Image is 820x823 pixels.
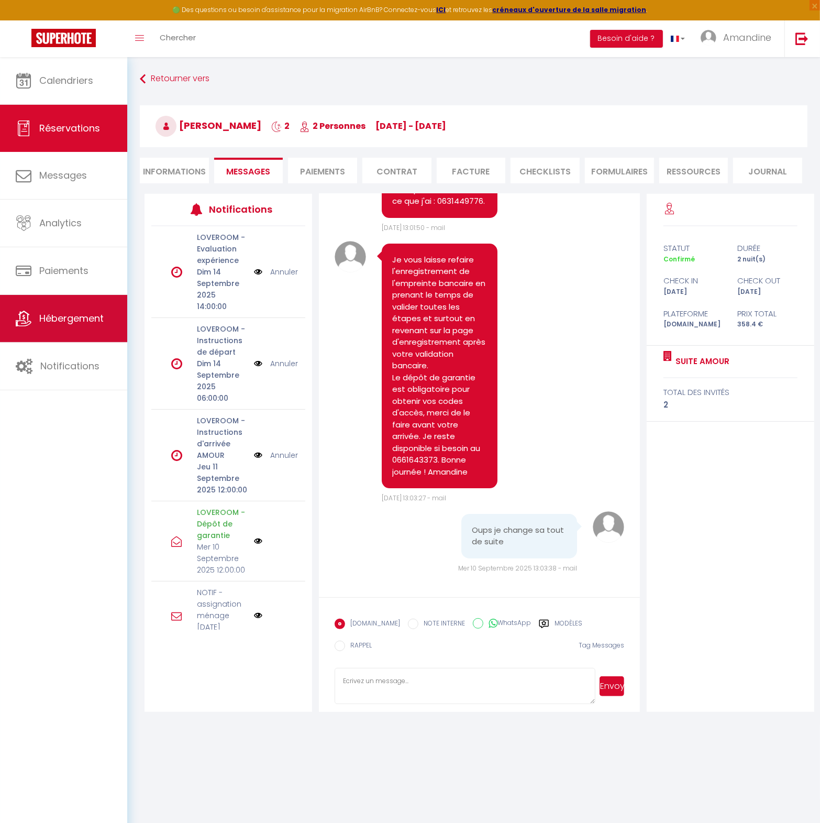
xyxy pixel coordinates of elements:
[8,4,40,36] button: Ouvrir le widget de chat LiveChat
[197,587,247,621] p: NOTIF - assignation ménage
[40,359,99,372] span: Notifications
[197,461,247,496] p: Jeu 11 Septembre 2025 12:00:00
[657,308,730,320] div: Plateforme
[254,358,262,369] img: NO IMAGE
[733,158,802,183] li: Journal
[39,74,93,87] span: Calendriers
[254,537,262,545] img: NO IMAGE
[39,312,104,325] span: Hébergement
[39,264,88,277] span: Paiements
[160,32,196,43] span: Chercher
[590,30,663,48] button: Besoin d'aide ?
[270,266,298,278] a: Annuler
[140,70,807,89] a: Retourner vers
[437,5,446,14] a: ICI
[730,255,804,265] div: 2 nuit(s)
[730,242,804,255] div: durée
[795,32,808,45] img: logout
[472,524,567,548] pre: Oups je change sa tout de suite
[493,5,647,14] a: créneaux d'ouverture de la salle migration
[197,507,247,541] p: LOVEROOM - Dépôt de garantie
[701,30,716,46] img: ...
[657,242,730,255] div: statut
[730,275,804,287] div: check out
[345,641,372,652] label: RAPPEL
[730,308,804,320] div: Prix total
[585,158,654,183] li: FORMULAIRES
[600,676,624,696] button: Envoyer
[300,120,365,132] span: 2 Personnes
[657,287,730,297] div: [DATE]
[458,564,577,573] span: Mer 10 Septembre 2025 13:03:38 - mail
[197,323,247,358] p: LOVEROOM - Instructions de départ
[197,541,247,576] p: Mer 10 Septembre 2025 12:00:00
[362,158,431,183] li: Contrat
[197,621,247,644] p: [DATE] 19:48:36
[672,355,729,368] a: Suite Amour
[197,266,247,312] p: Dim 14 Septembre 2025 14:00:00
[209,197,273,221] h3: Notifications
[483,618,531,630] label: WhatsApp
[197,415,247,461] p: LOVEROOM - Instructions d'arrivée AMOUR
[270,358,298,369] a: Annuler
[657,275,730,287] div: check in
[382,223,445,232] span: [DATE] 13:01:50 - mail
[730,320,804,330] div: 358.4 €
[270,449,298,461] a: Annuler
[152,20,204,57] a: Chercher
[254,611,262,620] img: NO IMAGE
[663,255,695,264] span: Confirmé
[39,216,82,229] span: Analytics
[288,158,357,183] li: Paiements
[663,399,797,411] div: 2
[271,120,290,132] span: 2
[345,619,400,630] label: [DOMAIN_NAME]
[382,493,446,502] span: [DATE] 13:03:27 - mail
[437,158,506,183] li: Facture
[39,169,87,182] span: Messages
[335,241,366,272] img: avatar.png
[730,287,804,297] div: [DATE]
[723,31,771,44] span: Amandine
[197,358,247,404] p: Dim 14 Septembre 2025 06:00:00
[31,29,96,47] img: Super Booking
[197,232,247,266] p: LOVEROOM - Evaluation expérience
[140,158,209,183] li: Informations
[511,158,580,183] li: CHECKLISTS
[254,266,262,278] img: NO IMAGE
[375,120,446,132] span: [DATE] - [DATE]
[227,166,271,178] span: Messages
[39,122,100,135] span: Réservations
[693,20,784,57] a: ... Amandine
[657,320,730,330] div: [DOMAIN_NAME]
[156,119,261,132] span: [PERSON_NAME]
[659,158,728,183] li: Ressources
[579,641,624,650] span: Tag Messages
[593,511,624,543] img: avatar.png
[254,449,262,461] img: NO IMAGE
[663,386,797,399] div: total des invités
[418,619,465,630] label: NOTE INTERNE
[555,619,582,632] label: Modèles
[392,254,487,478] pre: Je vous laisse refaire l'enregistrement de l'empreinte bancaire en prenant le temps de valider to...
